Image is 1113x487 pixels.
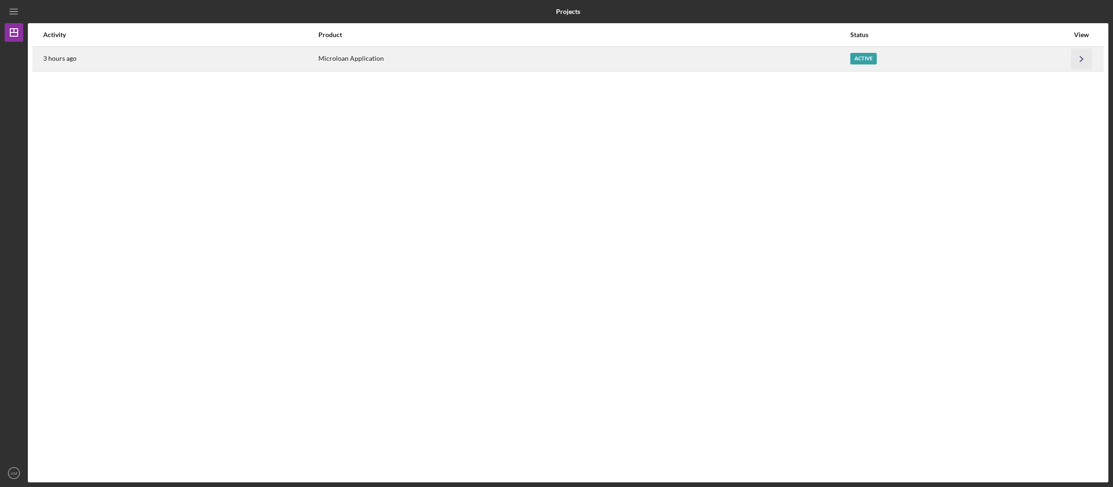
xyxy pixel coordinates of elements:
[43,31,317,38] div: Activity
[850,31,1069,38] div: Status
[43,55,77,62] time: 2025-10-09 18:36
[318,31,849,38] div: Product
[850,53,877,64] div: Active
[556,8,580,15] b: Projects
[11,471,17,476] text: AM
[318,47,849,70] div: Microloan Application
[5,464,23,482] button: AM
[1070,31,1093,38] div: View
